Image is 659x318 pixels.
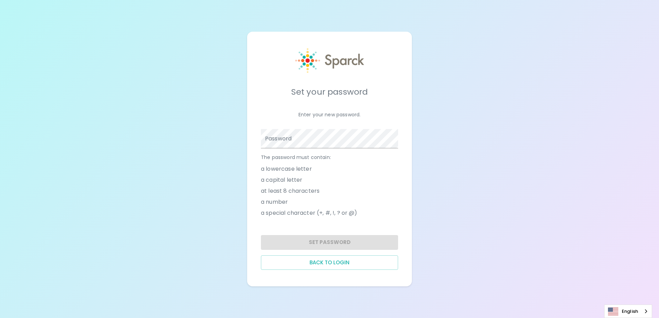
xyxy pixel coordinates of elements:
h5: Set your password [261,86,398,97]
a: English [605,305,652,318]
div: Language [604,305,652,318]
p: The password must contain: [261,154,398,161]
span: a special character (+, #, !, ? or @) [261,209,357,217]
aside: Language selected: English [604,305,652,318]
img: Sparck logo [295,48,364,73]
span: a lowercase letter [261,165,312,173]
button: Back to login [261,255,398,270]
span: a capital letter [261,176,302,184]
span: at least 8 characters [261,187,320,195]
p: Enter your new password. [261,111,398,118]
span: a number [261,198,288,206]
